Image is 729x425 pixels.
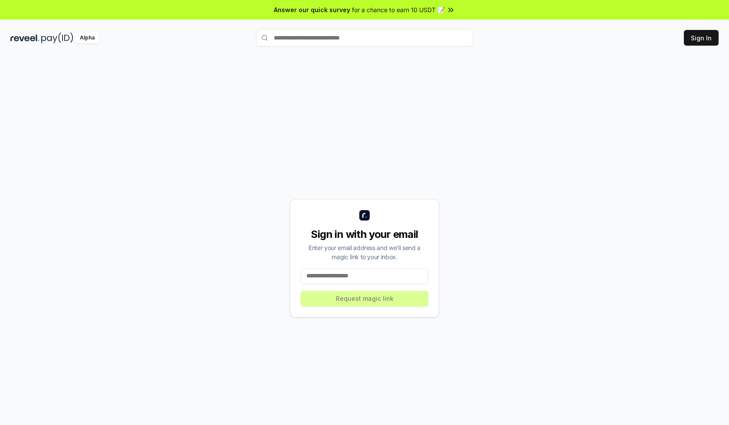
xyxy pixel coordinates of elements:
[41,33,73,43] img: pay_id
[684,30,719,46] button: Sign In
[75,33,99,43] div: Alpha
[301,227,428,241] div: Sign in with your email
[301,243,428,261] div: Enter your email address and we’ll send a magic link to your inbox.
[359,210,370,221] img: logo_small
[274,5,350,14] span: Answer our quick survey
[352,5,445,14] span: for a chance to earn 10 USDT 📝
[10,33,39,43] img: reveel_dark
